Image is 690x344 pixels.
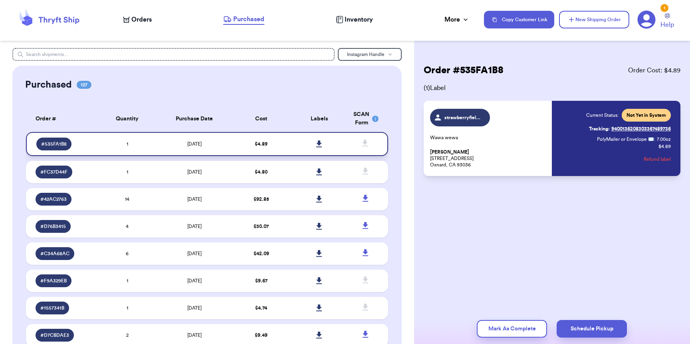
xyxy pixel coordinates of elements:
[255,306,267,310] span: $ 4.74
[444,114,482,121] span: strawberryfieldthrifts
[40,332,69,338] span: # D7CBDAE3
[126,333,129,338] span: 2
[40,223,66,230] span: # D76B3415
[430,134,547,141] p: Wawa wewa
[660,4,668,12] div: 1
[187,197,202,202] span: [DATE]
[660,20,674,30] span: Help
[187,142,202,146] span: [DATE]
[40,278,67,284] span: # F9A329EB
[187,170,202,174] span: [DATE]
[127,306,128,310] span: 1
[657,136,671,142] span: 7.00 oz
[125,197,129,202] span: 14
[187,306,202,310] span: [DATE]
[187,333,202,338] span: [DATE]
[444,15,470,24] div: More
[127,142,128,146] span: 1
[187,278,202,283] span: [DATE]
[26,106,98,132] th: Order #
[347,52,385,57] span: Instagram Handle
[484,11,554,28] button: Copy Customer Link
[430,149,469,155] span: [PERSON_NAME]
[637,10,656,29] a: 1
[557,320,627,338] button: Schedule Pickup
[254,197,269,202] span: $ 92.85
[41,141,67,147] span: # 535FA1B8
[627,112,666,118] span: Not Yet in System
[586,112,619,118] span: Current Status:
[126,224,129,229] span: 4
[127,170,128,174] span: 1
[628,66,680,75] span: Order Cost: $ 4.89
[156,106,232,132] th: Purchase Date
[255,142,268,146] span: $ 4.89
[644,150,671,168] button: Refund label
[290,106,348,132] th: Labels
[255,278,268,283] span: $ 9.67
[40,250,69,257] span: # C34A68AC
[127,278,128,283] span: 1
[424,83,680,93] span: ( 1 ) Label
[40,196,67,202] span: # 42AC2763
[12,48,335,61] input: Search shipments...
[187,251,202,256] span: [DATE]
[254,251,269,256] span: $ 42.09
[131,15,152,24] span: Orders
[187,224,202,229] span: [DATE]
[654,136,655,142] span: :
[254,224,269,229] span: $ 30.07
[589,122,671,135] a: Tracking:9400136208303367489736
[255,333,268,338] span: $ 9.49
[126,251,129,256] span: 6
[77,81,91,89] span: 127
[233,14,264,24] span: Purchased
[98,106,156,132] th: Quantity
[40,169,67,175] span: # FC37D44F
[255,170,268,174] span: $ 4.80
[123,15,152,24] a: Orders
[353,110,379,127] div: SCAN Form
[232,106,290,132] th: Cost
[25,78,72,91] h2: Purchased
[424,64,504,77] h2: Order # 535FA1B8
[597,137,654,142] span: PolyMailer or Envelope ✉️
[345,15,373,24] span: Inventory
[223,14,264,25] a: Purchased
[338,48,402,61] button: Instagram Handle
[658,143,671,150] p: $ 4.89
[336,15,373,24] a: Inventory
[477,320,547,338] button: Mark As Complete
[430,149,547,168] p: [STREET_ADDRESS] Oxnard, CA 93036
[40,305,64,311] span: # 1557341B
[589,126,610,132] span: Tracking:
[660,13,674,30] a: Help
[559,11,629,28] button: New Shipping Order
